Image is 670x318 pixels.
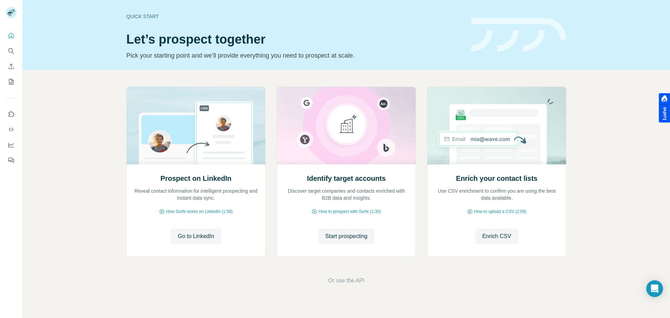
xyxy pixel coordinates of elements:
button: Or use the API [328,276,364,285]
button: Enrich CSV [6,60,17,73]
span: How to upload a CSV (2:59) [474,208,526,215]
button: Use Surfe API [6,123,17,136]
p: Reveal contact information for intelligent prospecting and instant data sync. [134,187,258,201]
span: Go to LinkedIn [178,232,214,241]
span: How Surfe works on LinkedIn (1:58) [166,208,233,215]
button: Use Surfe on LinkedIn [6,108,17,120]
p: Discover target companies and contacts enriched with B2B data and insights. [284,187,409,201]
span: How to prospect with Surfe (1:30) [319,208,381,215]
p: Pick your starting point and we’ll provide everything you need to prospect at scale. [126,51,463,60]
button: Quick start [6,29,17,42]
div: Open Intercom Messenger [646,280,663,297]
h1: Let’s prospect together [126,32,463,46]
img: Prospect on LinkedIn [126,87,266,164]
img: banner [471,18,566,52]
button: Go to LinkedIn [171,229,221,244]
h2: Enrich your contact lists [456,173,537,183]
p: Use CSV enrichment to confirm you are using the best data available. [434,187,559,201]
button: Dashboard [6,139,17,151]
button: Search [6,45,17,57]
span: Start prospecting [325,232,367,241]
img: Identify target accounts [277,87,416,164]
img: Enrich your contact lists [427,87,566,164]
button: My lists [6,75,17,88]
span: Enrich CSV [482,232,511,241]
div: Quick start [126,13,463,20]
h2: Prospect on LinkedIn [161,173,231,183]
button: Feedback [6,154,17,167]
h2: Identify target accounts [307,173,386,183]
button: Start prospecting [318,229,374,244]
button: Enrich CSV [475,229,518,244]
